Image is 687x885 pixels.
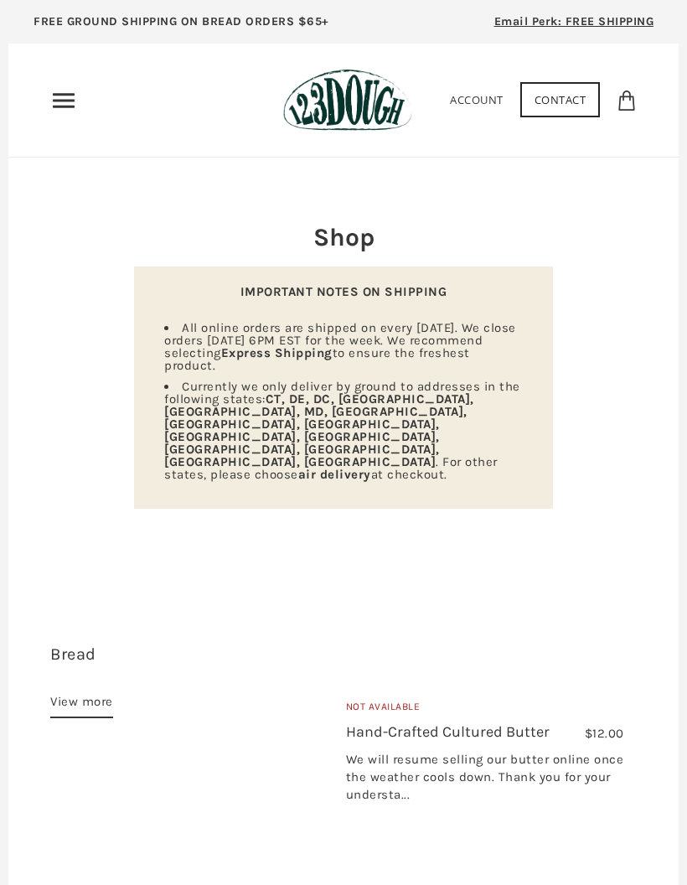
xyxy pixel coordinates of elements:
[221,345,333,360] strong: Express Shipping
[346,751,624,812] div: We will resume selling our butter online once the weather cools down. Thank you for your understa...
[134,220,553,255] h2: Shop
[164,379,520,482] span: Currently we only deliver by ground to addresses in the following states: . For other states, ple...
[346,699,624,722] div: Not Available
[161,643,333,869] a: Hand-Crafted Cultured Butter
[50,643,148,691] h3: 14 items
[298,467,371,482] strong: air delivery
[346,722,550,741] a: Hand-Crafted Cultured Butter
[8,8,354,44] a: FREE GROUND SHIPPING ON BREAD ORDERS $65+
[585,726,624,741] span: $12.00
[50,87,77,114] nav: Primary
[164,320,516,373] span: All online orders are shipped on every [DATE]. We close orders [DATE] 6PM EST for the week. We re...
[240,284,447,299] strong: IMPORTANT NOTES ON SHIPPING
[34,13,329,31] p: FREE GROUND SHIPPING ON BREAD ORDERS $65+
[450,92,504,107] a: Account
[283,69,411,132] img: 123Dough Bakery
[520,82,601,117] a: Contact
[494,14,654,28] span: Email Perk: FREE SHIPPING
[469,8,679,44] a: Email Perk: FREE SHIPPING
[50,691,113,718] a: View more
[50,644,96,664] a: Bread
[164,391,474,469] strong: CT, DE, DC, [GEOGRAPHIC_DATA], [GEOGRAPHIC_DATA], MD, [GEOGRAPHIC_DATA], [GEOGRAPHIC_DATA], [GEOG...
